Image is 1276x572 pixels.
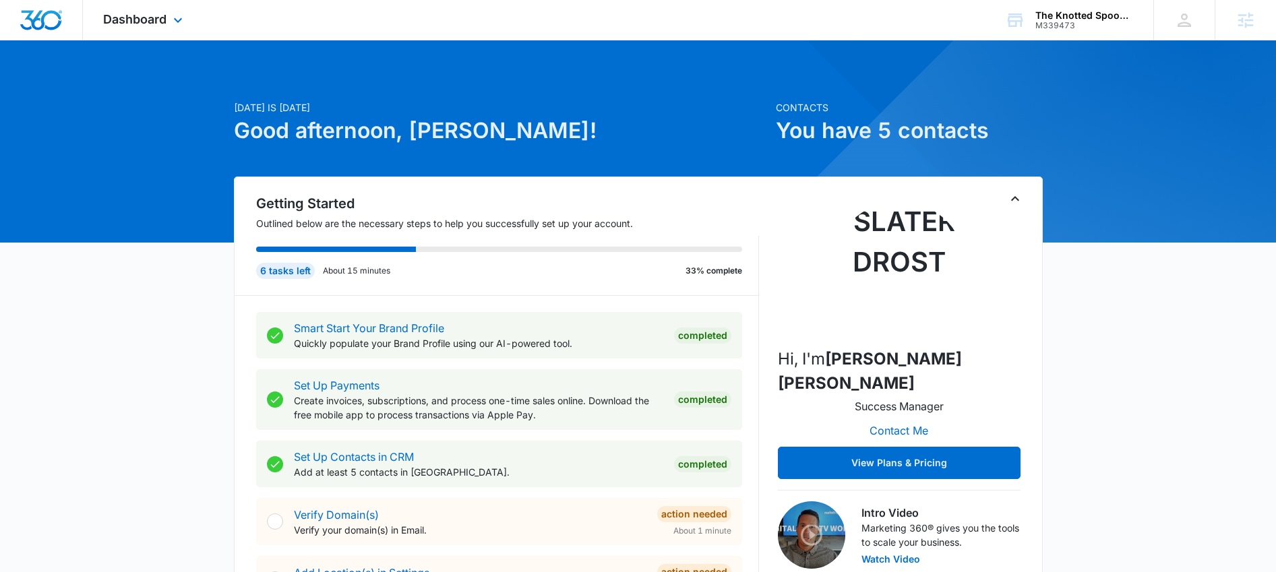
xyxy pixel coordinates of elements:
p: [DATE] is [DATE] [234,100,768,115]
h2: Getting Started [256,193,759,214]
p: Contacts [776,100,1043,115]
span: Dashboard [103,12,166,26]
p: 33% complete [686,265,742,277]
p: Verify your domain(s) in Email. [294,523,646,537]
div: Action Needed [657,506,731,522]
img: Intro Video [778,501,845,569]
div: 6 tasks left [256,263,315,279]
div: Completed [674,391,731,408]
button: Toggle Collapse [1007,191,1023,207]
h3: Intro Video [861,505,1021,521]
img: Slater Drost [832,201,967,336]
a: Verify Domain(s) [294,508,379,521]
h1: Good afternoon, [PERSON_NAME]! [234,115,768,147]
div: account name [1035,10,1134,21]
div: Completed [674,327,731,344]
p: About 15 minutes [323,265,390,277]
div: Completed [674,456,731,472]
strong: [PERSON_NAME] [PERSON_NAME] [778,349,962,393]
a: Set Up Contacts in CRM [294,450,414,464]
p: Add at least 5 contacts in [GEOGRAPHIC_DATA]. [294,465,663,479]
button: View Plans & Pricing [778,447,1021,479]
a: Set Up Payments [294,379,379,392]
p: Create invoices, subscriptions, and process one-time sales online. Download the free mobile app t... [294,393,663,422]
h1: You have 5 contacts [776,115,1043,147]
p: Hi, I'm [778,347,1021,395]
p: Quickly populate your Brand Profile using our AI-powered tool. [294,336,663,350]
button: Contact Me [856,414,942,447]
p: Success Manager [855,398,944,414]
a: Smart Start Your Brand Profile [294,321,444,335]
p: Marketing 360® gives you the tools to scale your business. [861,521,1021,549]
p: Outlined below are the necessary steps to help you successfully set up your account. [256,216,759,230]
button: Watch Video [861,554,920,564]
span: About 1 minute [673,525,731,537]
div: account id [1035,21,1134,30]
